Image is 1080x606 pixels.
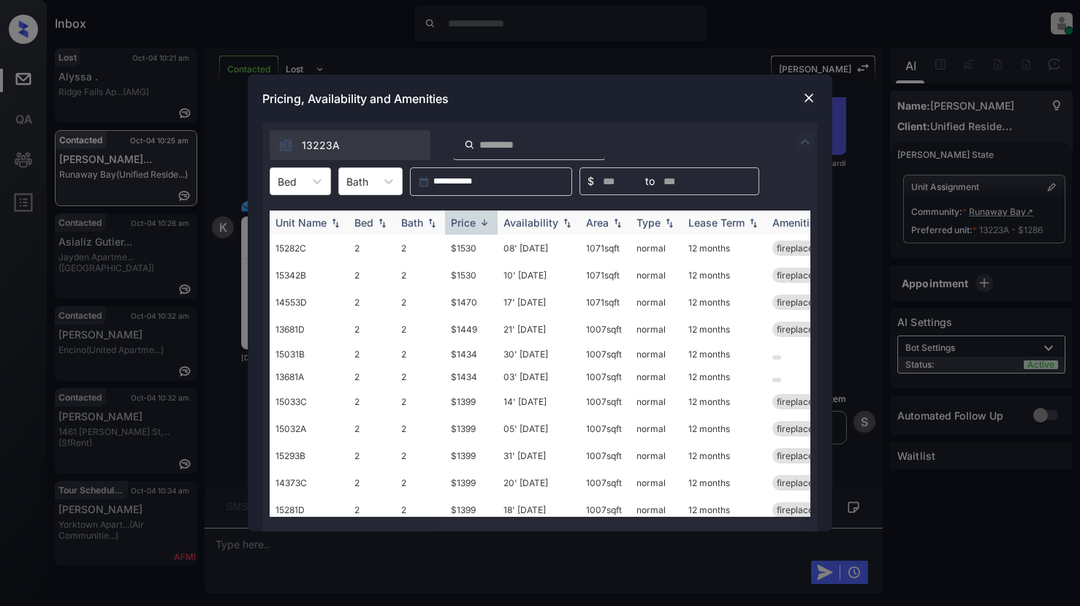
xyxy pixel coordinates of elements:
[777,504,813,515] span: fireplace
[270,262,349,289] td: 15342B
[498,366,580,388] td: 03' [DATE]
[746,218,761,228] img: sorting
[636,216,661,229] div: Type
[477,217,492,228] img: sorting
[498,496,580,523] td: 18' [DATE]
[270,235,349,262] td: 15282C
[682,496,767,523] td: 12 months
[395,316,445,343] td: 2
[610,218,625,228] img: sorting
[631,366,682,388] td: normal
[580,388,631,415] td: 1007 sqft
[772,216,821,229] div: Amenities
[682,415,767,442] td: 12 months
[682,289,767,316] td: 12 months
[270,415,349,442] td: 15032A
[275,216,327,229] div: Unit Name
[248,75,832,123] div: Pricing, Availability and Amenities
[802,91,816,105] img: close
[777,423,813,434] span: fireplace
[445,496,498,523] td: $1399
[349,496,395,523] td: 2
[580,289,631,316] td: 1071 sqft
[445,415,498,442] td: $1399
[777,324,813,335] span: fireplace
[682,262,767,289] td: 12 months
[498,262,580,289] td: 10' [DATE]
[395,235,445,262] td: 2
[375,218,389,228] img: sorting
[498,316,580,343] td: 21' [DATE]
[270,469,349,496] td: 14373C
[777,270,813,281] span: fireplace
[631,316,682,343] td: normal
[777,477,813,488] span: fireplace
[498,388,580,415] td: 14' [DATE]
[498,442,580,469] td: 31' [DATE]
[349,442,395,469] td: 2
[302,137,340,154] span: 13223A
[445,343,498,366] td: $1434
[682,235,767,262] td: 12 months
[777,450,813,461] span: fireplace
[445,469,498,496] td: $1399
[349,469,395,496] td: 2
[445,289,498,316] td: $1470
[349,316,395,343] td: 2
[349,343,395,366] td: 2
[270,442,349,469] td: 15293B
[349,262,395,289] td: 2
[682,366,767,388] td: 12 months
[270,343,349,366] td: 15031B
[354,216,373,229] div: Bed
[796,133,814,151] img: icon-zuma
[586,216,609,229] div: Area
[631,442,682,469] td: normal
[278,138,293,153] img: icon-zuma
[395,415,445,442] td: 2
[395,442,445,469] td: 2
[682,442,767,469] td: 12 months
[395,496,445,523] td: 2
[395,388,445,415] td: 2
[580,366,631,388] td: 1007 sqft
[445,388,498,415] td: $1399
[631,262,682,289] td: normal
[270,388,349,415] td: 15033C
[425,218,439,228] img: sorting
[777,243,813,254] span: fireplace
[451,216,476,229] div: Price
[682,343,767,366] td: 12 months
[777,396,813,407] span: fireplace
[560,218,574,228] img: sorting
[580,469,631,496] td: 1007 sqft
[349,289,395,316] td: 2
[645,173,655,189] span: to
[395,262,445,289] td: 2
[349,415,395,442] td: 2
[270,289,349,316] td: 14553D
[395,343,445,366] td: 2
[445,262,498,289] td: $1530
[580,262,631,289] td: 1071 sqft
[682,316,767,343] td: 12 months
[682,469,767,496] td: 12 months
[587,173,594,189] span: $
[498,415,580,442] td: 05' [DATE]
[349,235,395,262] td: 2
[395,469,445,496] td: 2
[349,388,395,415] td: 2
[631,235,682,262] td: normal
[445,366,498,388] td: $1434
[580,496,631,523] td: 1007 sqft
[631,388,682,415] td: normal
[580,235,631,262] td: 1071 sqft
[631,289,682,316] td: normal
[503,216,558,229] div: Availability
[580,316,631,343] td: 1007 sqft
[580,442,631,469] td: 1007 sqft
[631,496,682,523] td: normal
[401,216,423,229] div: Bath
[445,235,498,262] td: $1530
[777,297,813,308] span: fireplace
